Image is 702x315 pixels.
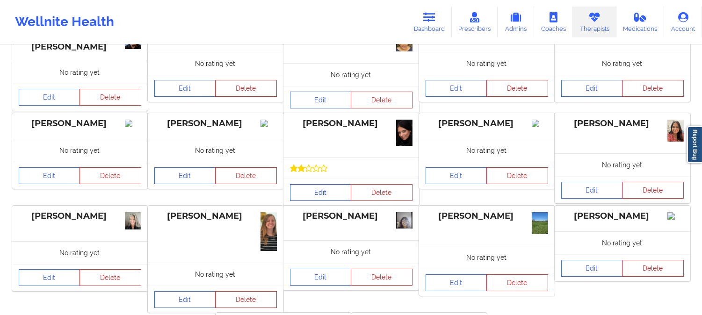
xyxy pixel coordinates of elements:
div: No rating yet [555,231,690,254]
div: [PERSON_NAME] [154,118,277,129]
div: No rating yet [148,263,283,286]
div: [PERSON_NAME] [290,211,413,222]
div: No rating yet [12,139,148,162]
div: [PERSON_NAME] [426,211,548,222]
div: [PERSON_NAME] [561,118,684,129]
a: Prescribers [452,7,498,37]
a: Edit [426,167,487,184]
img: IMG_20230823_185743409.jpg [396,212,413,229]
button: Delete [486,167,548,184]
a: Edit [561,182,623,199]
a: Medications [616,7,665,37]
a: Edit [19,89,80,106]
div: No rating yet [555,52,690,75]
div: [PERSON_NAME] [290,118,413,129]
img: Image%2Fplaceholer-image.png [532,120,548,127]
a: Dashboard [407,7,452,37]
img: 1b90a215-9a9c-4f10-ab59-a4fcfb3a4b5edjimenez.jpg [125,212,141,229]
div: No rating yet [419,246,555,269]
button: Delete [351,92,413,108]
a: Coaches [534,7,573,37]
div: No rating yet [283,63,419,86]
div: No rating yet [283,240,419,263]
a: Edit [290,269,352,286]
a: Edit [154,80,216,97]
div: [PERSON_NAME] [19,211,141,222]
a: Edit [19,167,80,184]
button: Delete [622,80,684,97]
a: Edit [561,260,623,277]
button: Delete [80,269,141,286]
button: Delete [622,182,684,199]
div: [PERSON_NAME] [426,118,548,129]
div: No rating yet [12,241,148,264]
button: Delete [215,167,277,184]
a: Therapists [573,7,616,37]
img: Image%2Fplaceholer-image.png [125,120,141,127]
img: 65274351-1150-411b-a699-f4c7f94aa4a1Jen_Roth_Pic.jpg [396,120,413,146]
div: No rating yet [419,52,555,75]
img: 02eB0SXMdTcnsGR15jvb5gj2OcnCeyhwcbiWyxtAVa4.jpeg [261,212,277,251]
a: Edit [426,274,487,291]
button: Delete [486,80,548,97]
button: Delete [215,291,277,308]
a: Admins [498,7,534,37]
div: No rating yet [12,61,148,84]
div: No rating yet [148,52,283,75]
div: No rating yet [555,153,690,176]
button: Delete [486,274,548,291]
a: Edit [290,184,352,201]
a: Report Bug [687,126,702,163]
button: Delete [215,80,277,97]
button: Delete [622,260,684,277]
a: Edit [290,92,352,108]
a: Edit [426,80,487,97]
a: Edit [561,80,623,97]
div: No rating yet [419,139,555,162]
img: Image%2Fplaceholer-image.png [261,120,277,127]
div: No rating yet [148,139,283,162]
div: [PERSON_NAME] [561,211,684,222]
button: Delete [351,184,413,201]
img: da6960c7-d110-492c-9e26-4ca0ffb30534Headshot.jpg [667,120,684,142]
button: Delete [80,89,141,106]
a: Edit [154,291,216,308]
img: Image%2Fplaceholer-image.png [667,212,684,220]
button: Delete [351,269,413,286]
img: 56d73a65-6755-4937-b2d1-9d000044226e1000000790.jpg [532,212,548,234]
div: [PERSON_NAME] [154,211,277,222]
a: Edit [154,167,216,184]
a: Edit [19,269,80,286]
button: Delete [80,167,141,184]
div: [PERSON_NAME] [19,118,141,129]
a: Account [664,7,702,37]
